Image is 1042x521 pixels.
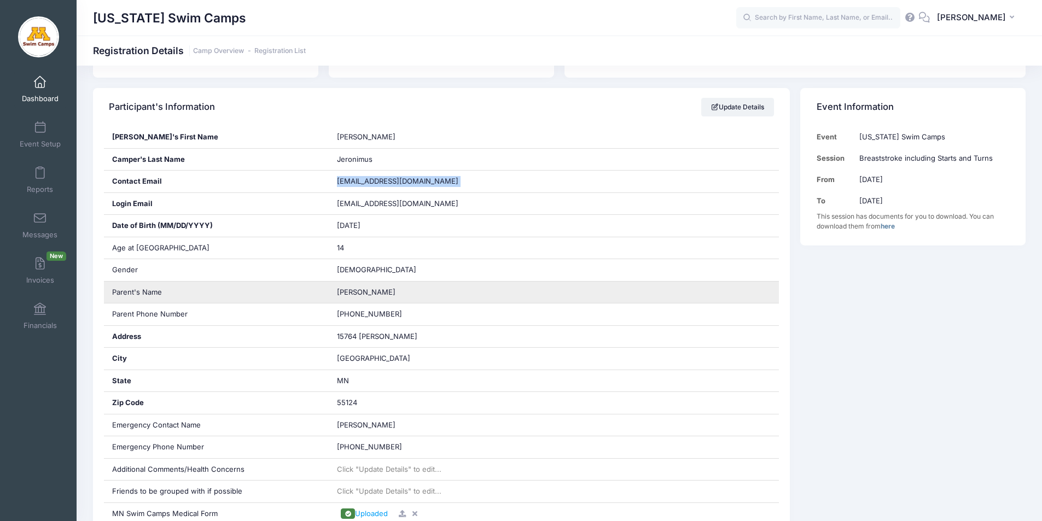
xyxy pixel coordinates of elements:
[337,487,441,495] span: Click "Update Details" to edit...
[104,303,329,325] div: Parent Phone Number
[104,370,329,392] div: State
[337,509,392,518] a: Uploaded
[937,11,1006,24] span: [PERSON_NAME]
[337,265,416,274] span: [DEMOGRAPHIC_DATA]
[930,5,1026,31] button: [PERSON_NAME]
[14,70,66,108] a: Dashboard
[104,414,329,436] div: Emergency Contact Name
[109,92,215,123] h4: Participant's Information
[20,139,61,149] span: Event Setup
[104,348,329,370] div: City
[104,149,329,171] div: Camper's Last Name
[355,509,388,518] span: Uploaded
[193,47,244,55] a: Camp Overview
[26,276,54,285] span: Invoices
[337,442,402,451] span: [PHONE_NUMBER]
[104,126,329,148] div: [PERSON_NAME]'s First Name
[22,230,57,239] span: Messages
[701,98,774,116] a: Update Details
[104,282,329,303] div: Parent's Name
[93,5,246,31] h1: [US_STATE] Swim Camps
[104,481,329,502] div: Friends to be grouped with if possible
[14,115,66,154] a: Event Setup
[14,297,66,335] a: Financials
[337,398,357,407] span: 55124
[337,155,372,163] span: Jeronimus
[337,221,360,230] span: [DATE]
[104,259,329,281] div: Gender
[337,177,458,185] span: [EMAIL_ADDRESS][DOMAIN_NAME]
[22,94,59,103] span: Dashboard
[104,171,329,192] div: Contact Email
[817,190,854,212] td: To
[881,222,895,230] a: here
[104,215,329,237] div: Date of Birth (MM/DD/YYYY)
[14,206,66,244] a: Messages
[337,243,344,252] span: 14
[854,190,1010,212] td: [DATE]
[817,169,854,190] td: From
[14,251,66,290] a: InvoicesNew
[736,7,900,29] input: Search by First Name, Last Name, or Email...
[817,126,854,148] td: Event
[337,198,474,209] span: [EMAIL_ADDRESS][DOMAIN_NAME]
[337,465,441,473] span: Click "Update Details" to edit...
[337,288,395,296] span: [PERSON_NAME]
[854,126,1010,148] td: [US_STATE] Swim Camps
[337,309,402,318] span: [PHONE_NUMBER]
[93,45,306,56] h1: Registration Details
[104,436,329,458] div: Emergency Phone Number
[337,332,417,341] span: 15764 [PERSON_NAME]
[817,92,894,123] h4: Event Information
[18,16,59,57] img: Minnesota Swim Camps
[104,392,329,414] div: Zip Code
[46,251,66,261] span: New
[104,193,329,215] div: Login Email
[104,326,329,348] div: Address
[337,354,410,362] span: [GEOGRAPHIC_DATA]
[27,185,53,194] span: Reports
[24,321,57,330] span: Financials
[337,420,395,429] span: [PERSON_NAME]
[337,132,395,141] span: [PERSON_NAME]
[14,161,66,199] a: Reports
[854,148,1010,169] td: Breaststroke including Starts and Turns
[854,169,1010,190] td: [DATE]
[817,148,854,169] td: Session
[104,237,329,259] div: Age at [GEOGRAPHIC_DATA]
[817,212,1010,231] div: This session has documents for you to download. You can download them from
[104,459,329,481] div: Additional Comments/Health Concerns
[337,376,349,385] span: MN
[254,47,306,55] a: Registration List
